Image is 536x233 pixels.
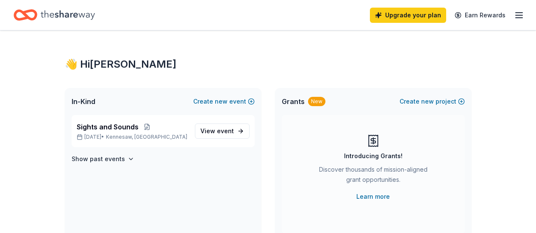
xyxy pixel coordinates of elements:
[72,154,134,164] button: Show past events
[344,151,403,161] div: Introducing Grants!
[421,96,434,107] span: new
[316,164,431,188] div: Discover thousands of mission-aligned grant opportunities.
[215,96,228,107] span: new
[77,122,139,132] span: Sights and Sounds
[106,134,187,140] span: Kennesaw, [GEOGRAPHIC_DATA]
[193,96,255,107] button: Createnewevent
[14,5,95,25] a: Home
[72,96,95,107] span: In-Kind
[217,127,234,134] span: event
[370,8,446,23] a: Upgrade your plan
[308,97,325,106] div: New
[77,134,188,140] p: [DATE] •
[356,192,390,202] a: Learn more
[450,8,511,23] a: Earn Rewards
[65,58,472,71] div: 👋 Hi [PERSON_NAME]
[282,96,305,107] span: Grants
[400,96,465,107] button: Createnewproject
[200,126,234,136] span: View
[72,154,125,164] h4: Show past events
[195,123,250,139] a: View event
